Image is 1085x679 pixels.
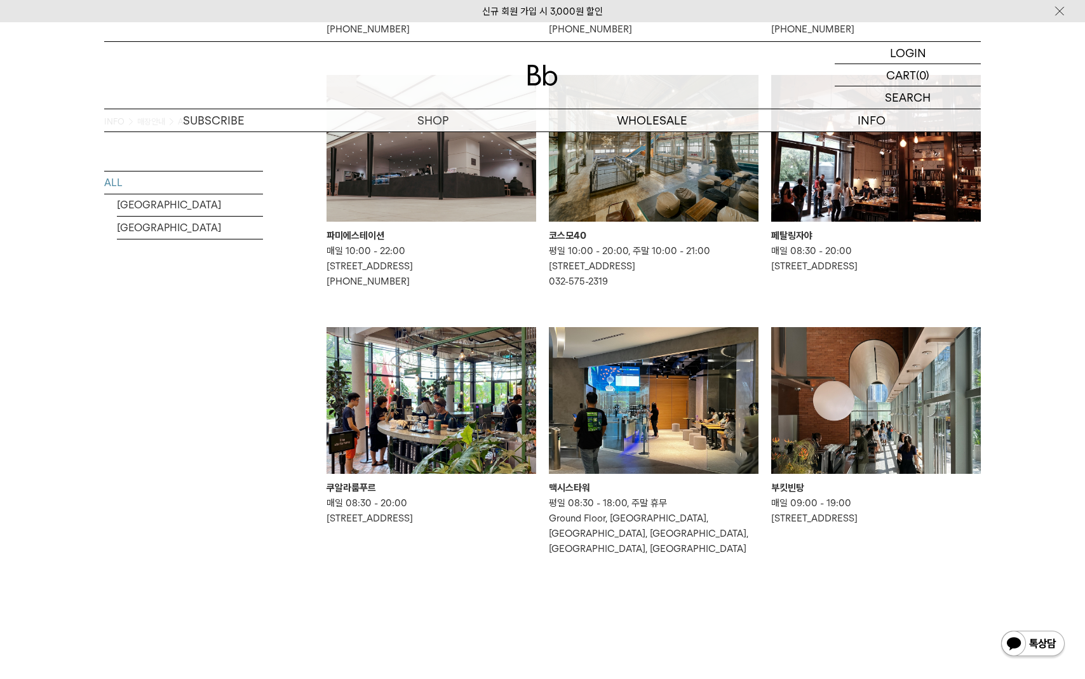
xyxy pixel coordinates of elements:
p: 매일 08:30 - 20:00 [STREET_ADDRESS] [327,495,536,526]
img: 파미에스테이션 [327,75,536,222]
a: 부킷빈탕 부킷빈탕 매일 09:00 - 19:00[STREET_ADDRESS] [771,327,981,526]
img: 부킷빈탕 [771,327,981,474]
p: INFO [762,109,981,131]
p: WHOLESALE [542,109,762,131]
div: 맥시스타워 [549,480,758,495]
img: 쿠알라룸푸르 [327,327,536,474]
img: 카카오톡 채널 1:1 채팅 버튼 [1000,629,1066,660]
a: LOGIN [835,42,981,64]
div: 파미에스테이션 [327,228,536,243]
div: 부킷빈탕 [771,480,981,495]
a: [GEOGRAPHIC_DATA] [117,217,263,239]
a: 페탈링자야 페탈링자야 매일 08:30 - 20:00[STREET_ADDRESS] [771,75,981,274]
p: 평일 10:00 - 20:00, 주말 10:00 - 21:00 [STREET_ADDRESS] 032-575-2319 [549,243,758,289]
p: LOGIN [890,42,926,64]
p: SEARCH [885,86,931,109]
img: 맥시스타워 [549,327,758,474]
p: 매일 10:00 - 22:00 [STREET_ADDRESS] [PHONE_NUMBER] [327,243,536,289]
a: 신규 회원 가입 시 3,000원 할인 [482,6,603,17]
a: ALL [104,171,263,194]
a: 코스모40 코스모40 평일 10:00 - 20:00, 주말 10:00 - 21:00[STREET_ADDRESS]032-575-2319 [549,75,758,289]
a: 맥시스타워 맥시스타워 평일 08:30 - 18:00, 주말 휴무Ground Floor, [GEOGRAPHIC_DATA], [GEOGRAPHIC_DATA], [GEOGRAPHI... [549,327,758,556]
a: SUBSCRIBE [104,109,323,131]
p: 매일 08:30 - 20:00 [STREET_ADDRESS] [771,243,981,274]
p: CART [886,64,916,86]
a: 쿠알라룸푸르 쿠알라룸푸르 매일 08:30 - 20:00[STREET_ADDRESS] [327,327,536,526]
a: [GEOGRAPHIC_DATA] [117,194,263,216]
a: SHOP [323,109,542,131]
a: 파미에스테이션 파미에스테이션 매일 10:00 - 22:00[STREET_ADDRESS][PHONE_NUMBER] [327,75,536,289]
p: (0) [916,64,929,86]
a: CART (0) [835,64,981,86]
p: 매일 09:00 - 19:00 [STREET_ADDRESS] [771,495,981,526]
div: 페탈링자야 [771,228,981,243]
div: 코스모40 [549,228,758,243]
p: 평일 08:30 - 18:00, 주말 휴무 Ground Floor, [GEOGRAPHIC_DATA], [GEOGRAPHIC_DATA], [GEOGRAPHIC_DATA], [G... [549,495,758,556]
img: 로고 [527,65,558,86]
img: 페탈링자야 [771,75,981,222]
img: 코스모40 [549,75,758,222]
div: 쿠알라룸푸르 [327,480,536,495]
